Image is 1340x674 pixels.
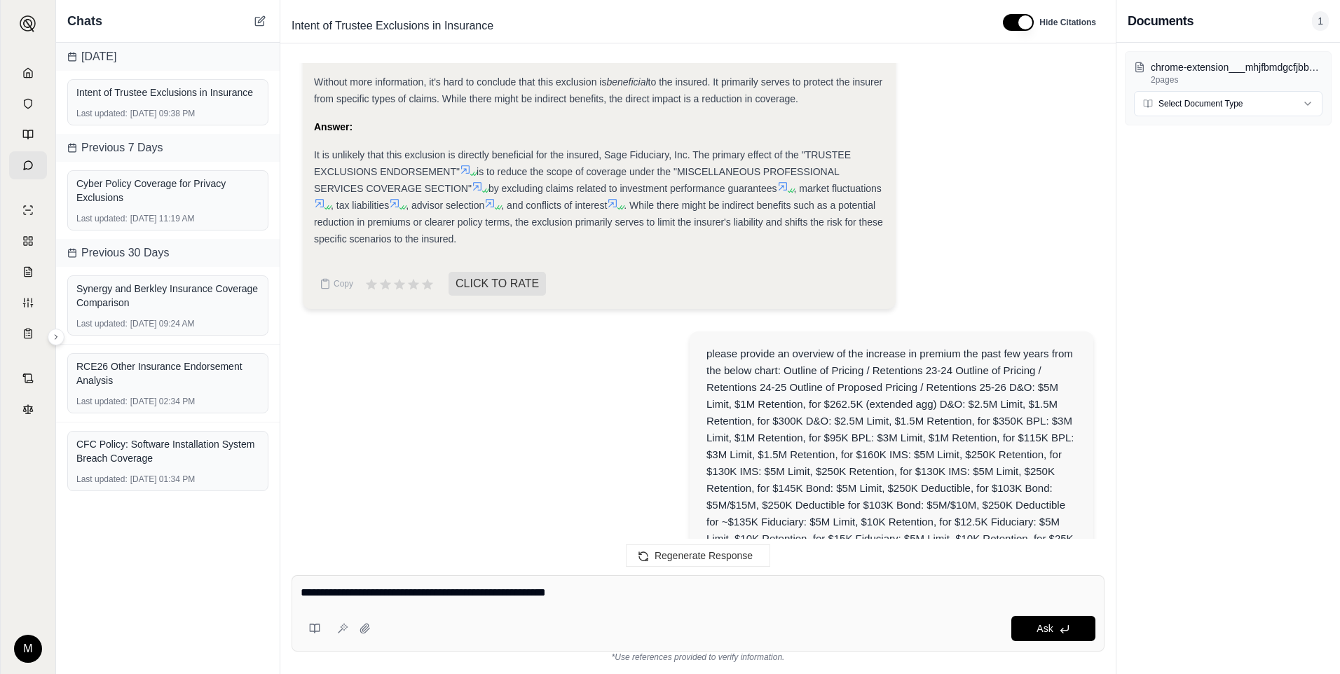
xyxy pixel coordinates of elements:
[331,200,389,211] span: , tax liabilities
[314,121,353,132] strong: Answer:
[14,10,42,38] button: Expand sidebar
[314,270,359,298] button: Copy
[286,15,986,37] div: Edit Title
[655,550,753,561] span: Regenerate Response
[1128,11,1194,31] h3: Documents
[14,635,42,663] div: M
[76,396,259,407] div: [DATE] 02:34 PM
[314,149,851,177] span: It is unlikely that this exclusion is directly beneficial for the insured, Sage Fiduciary, Inc. T...
[314,76,606,88] span: Without more information, it's hard to conclude that this exclusion is
[252,13,268,29] button: New Chat
[76,213,128,224] span: Last updated:
[314,76,882,104] span: to the insured. It primarily serves to protect the insurer from specific types of claims. While t...
[1037,623,1053,634] span: Ask
[314,200,883,245] span: . While there might be indirect benefits such as a potential reduction in premiums or clearer pol...
[1011,616,1095,641] button: Ask
[9,121,47,149] a: Prompt Library
[76,213,259,224] div: [DATE] 11:19 AM
[9,364,47,392] a: Contract Analysis
[76,359,259,387] div: RCE26 Other Insurance Endorsement Analysis
[76,474,128,485] span: Last updated:
[76,108,259,119] div: [DATE] 09:38 PM
[20,15,36,32] img: Expand sidebar
[76,318,128,329] span: Last updated:
[76,108,128,119] span: Last updated:
[9,151,47,179] a: Chat
[292,652,1105,663] div: *Use references provided to verify information.
[9,227,47,255] a: Policy Comparisons
[76,396,128,407] span: Last updated:
[406,200,484,211] span: , advisor selection
[9,59,47,87] a: Home
[9,90,47,118] a: Documents Vault
[334,278,353,289] span: Copy
[626,544,770,567] button: Regenerate Response
[314,166,839,194] span: is to reduce the scope of coverage under the "MISCELLANEOUS PROFESSIONAL SERVICES COVERAGE SECTION"
[1151,60,1322,74] p: chrome-extension___mhjfbmdgcfjbbpaeojofohoefgiehja.PDF
[76,474,259,485] div: [DATE] 01:34 PM
[76,85,259,99] div: Intent of Trustee Exclusions in Insurance
[76,177,259,205] div: Cyber Policy Coverage for Privacy Exclusions
[606,76,648,88] em: beneficial
[9,319,47,348] a: Coverage Table
[449,272,546,296] span: CLICK TO RATE
[76,437,259,465] div: CFC Policy: Software Installation System Breach Coverage
[1151,74,1322,85] p: 2 pages
[9,289,47,317] a: Custom Report
[76,318,259,329] div: [DATE] 09:24 AM
[56,239,280,267] div: Previous 30 Days
[9,395,47,423] a: Legal Search Engine
[56,43,280,71] div: [DATE]
[48,329,64,345] button: Expand sidebar
[1312,11,1329,31] span: 1
[794,183,882,194] span: , market fluctuations
[76,282,259,310] div: Synergy and Berkley Insurance Coverage Comparison
[706,345,1076,547] div: please provide an overview of the increase in premium the past few years from the below chart: Ou...
[286,15,499,37] span: Intent of Trustee Exclusions in Insurance
[1134,60,1322,85] button: chrome-extension___mhjfbmdgcfjbbpaeojofohoefgiehja.PDF2pages
[501,200,607,211] span: , and conflicts of interest
[56,134,280,162] div: Previous 7 Days
[488,183,777,194] span: by excluding claims related to investment performance guarantees
[67,11,102,31] span: Chats
[9,196,47,224] a: Single Policy
[9,258,47,286] a: Claim Coverage
[1039,17,1096,28] span: Hide Citations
